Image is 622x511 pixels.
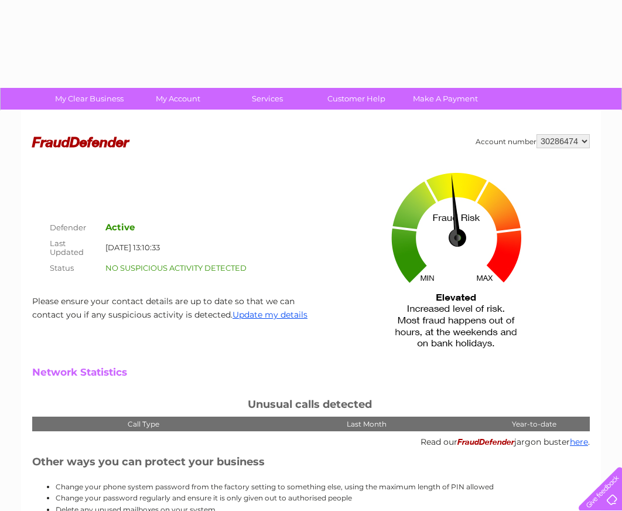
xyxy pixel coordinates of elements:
[44,236,102,260] th: Last Updated
[479,417,590,432] th: Year-to-date
[41,88,138,110] a: My Clear Business
[308,88,405,110] a: Customer Help
[397,88,494,110] a: Make A Payment
[32,396,590,417] h3: Unusual calls detected
[102,219,250,235] td: Active
[476,134,590,148] div: Account number
[102,260,250,276] td: NO SUSPICIOUS ACTIVITY DETECTED
[32,295,311,321] p: Please ensure your contact details are up to date so that we can contact you if any suspicious ac...
[102,236,250,260] td: [DATE] 13:10:33
[56,492,590,503] li: Change your password regularly and ensure it is only given out to authorised people
[32,431,590,454] div: Read our jargon buster .
[219,88,316,110] a: Services
[255,417,479,432] th: Last Month
[44,219,102,235] th: Defender
[457,439,514,447] span: FraudDefender
[32,417,255,432] th: Call Type
[44,260,102,276] th: Status
[233,309,307,320] a: Update my details
[56,481,590,492] li: Change your phone system password from the factory setting to something else, using the maximum l...
[570,437,588,447] a: here
[32,137,129,150] span: FraudDefender
[32,454,590,474] h3: Other ways you can protect your business
[32,367,590,384] h2: Network Statistics
[130,88,227,110] a: My Account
